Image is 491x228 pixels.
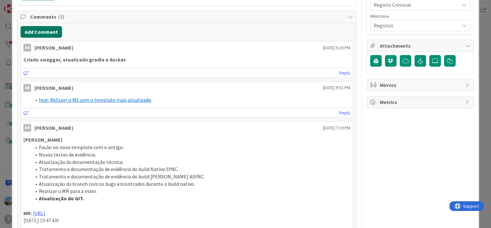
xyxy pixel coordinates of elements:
[339,109,350,117] a: Reply
[23,210,32,216] strong: MR:
[39,181,195,187] span: Atualização da branch com os bugs encontrados durante o build nativo.
[380,81,462,89] span: Mirrors
[39,188,97,194] span: Realizar o MR para a main.
[23,84,31,92] div: RB
[39,195,84,202] strong: Atualização do GIT.
[370,14,470,18] div: Milestone
[23,56,127,63] strong: Criado swagger, atualizado gradle e docker.
[23,217,59,223] span: [DATE] 10:47 AM
[323,84,350,91] span: [DATE] 9:51 PM
[34,124,73,132] div: [PERSON_NAME]
[21,26,62,38] button: Add Comment
[58,14,64,20] span: ( 3 )
[23,44,31,52] div: BS
[374,21,456,30] span: Registos
[39,173,205,180] span: Tratamento e documentação de evidência do build [PERSON_NAME] ASYNC.
[34,84,73,92] div: [PERSON_NAME]
[39,166,178,172] span: Tratamento e documentação de evidência do build Nativo SYNC.
[374,0,456,9] span: Registo Criminal
[13,1,29,9] span: Support
[323,44,350,51] span: [DATE] 5:10 PM
[23,124,31,132] div: MR
[39,144,124,150] span: Fusão no novo template com o antigo.
[39,151,96,158] span: Novos testes de evidência.
[380,98,462,106] span: Metrics
[30,13,345,21] span: Comments
[39,97,151,103] a: feat: Refazer o MS com o template mais atualizado
[380,42,462,50] span: Attachments
[34,44,73,52] div: [PERSON_NAME]
[339,69,350,77] a: Reply
[33,210,45,216] a: [URL]
[23,137,62,143] strong: [PERSON_NAME]
[39,159,123,165] span: Atualização da documentação técnica.
[323,125,350,131] span: [DATE] 7:19 PM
